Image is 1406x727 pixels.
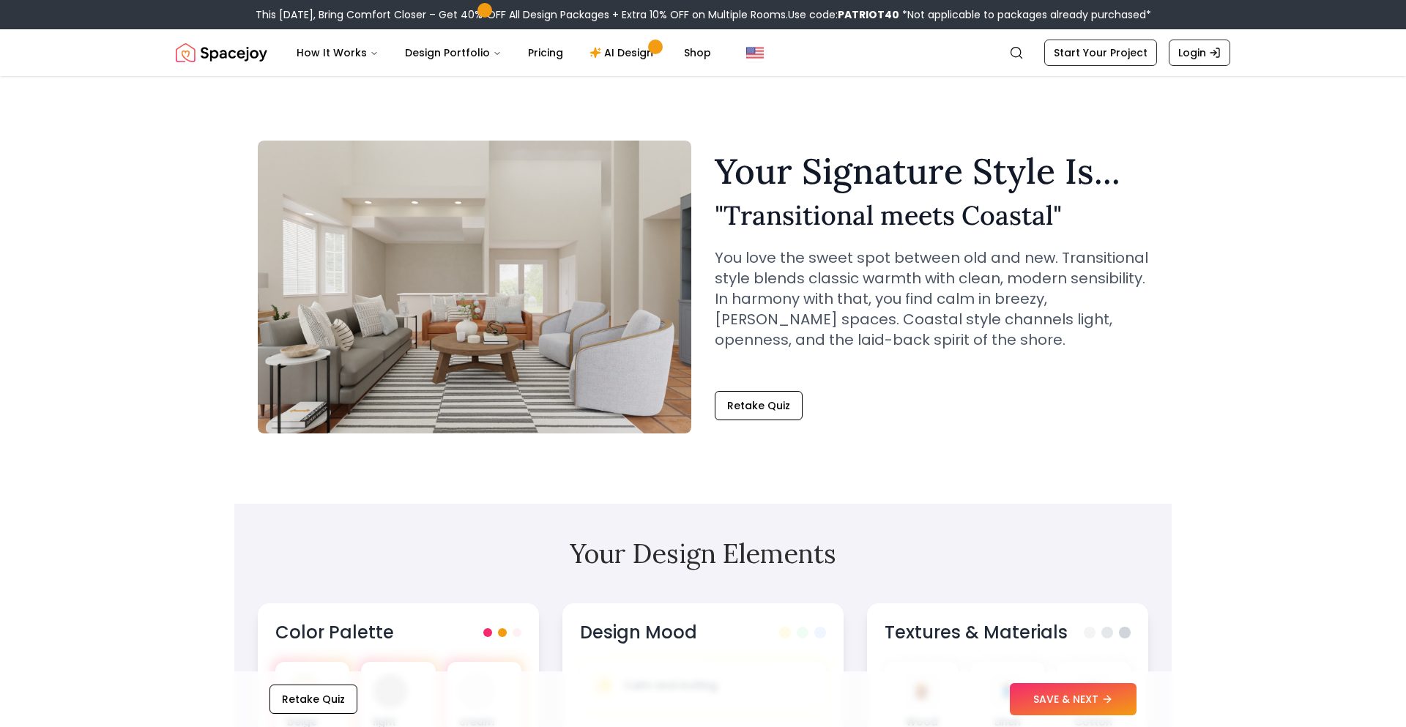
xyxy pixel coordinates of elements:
a: AI Design [578,38,669,67]
img: Transitional meets Coastal Style Example [258,141,691,433]
a: Shop [672,38,723,67]
span: Use code: [788,7,899,22]
div: This [DATE], Bring Comfort Closer – Get 40% OFF All Design Packages + Extra 10% OFF on Multiple R... [256,7,1151,22]
p: You love the sweet spot between old and new. Transitional style blends classic warmth with clean,... [715,247,1148,350]
img: United States [746,44,764,61]
nav: Global [176,29,1230,76]
span: *Not applicable to packages already purchased* [899,7,1151,22]
button: Retake Quiz [269,685,357,714]
nav: Main [285,38,723,67]
b: PATRIOT40 [838,7,899,22]
button: SAVE & NEXT [1010,683,1137,715]
h3: Color Palette [275,621,394,644]
img: Spacejoy Logo [176,38,267,67]
h1: Your Signature Style Is... [715,154,1148,189]
h2: " Transitional meets Coastal " [715,201,1148,230]
button: Retake Quiz [715,391,803,420]
a: Pricing [516,38,575,67]
h3: Textures & Materials [885,621,1068,644]
button: Design Portfolio [393,38,513,67]
h3: Design Mood [580,621,697,644]
a: Start Your Project [1044,40,1157,66]
button: How It Works [285,38,390,67]
a: Spacejoy [176,38,267,67]
h2: Your Design Elements [258,539,1148,568]
a: Login [1169,40,1230,66]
